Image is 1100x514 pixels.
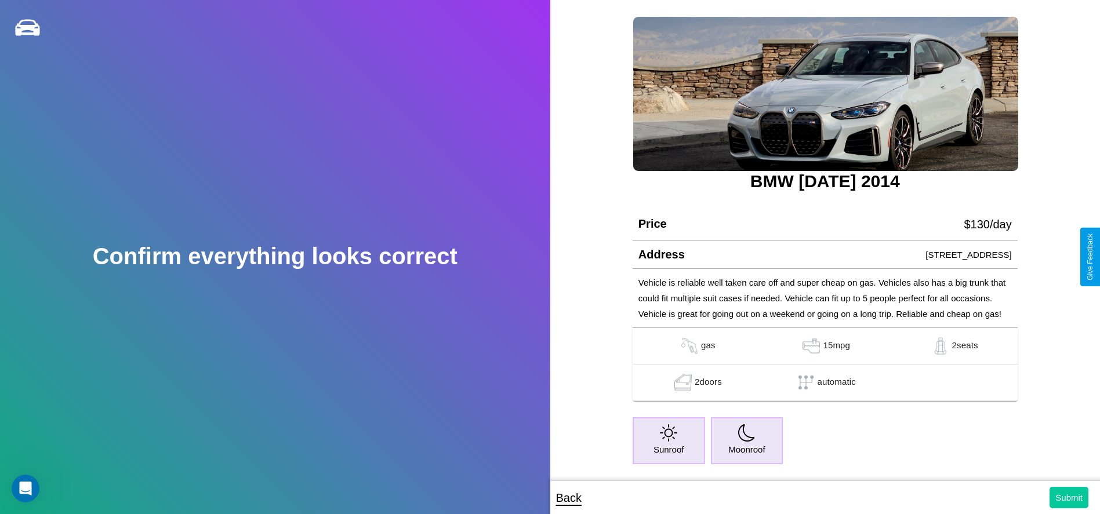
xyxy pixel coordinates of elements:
h3: BMW [DATE] 2014 [633,172,1018,191]
p: 2 seats [952,337,978,355]
img: gas [800,337,823,355]
table: simple table [633,328,1018,401]
div: Give Feedback [1086,234,1094,280]
img: gas [678,337,701,355]
iframe: Intercom live chat [12,475,39,502]
img: gas [671,374,695,391]
p: [STREET_ADDRESS] [925,247,1011,263]
p: Back [556,487,582,508]
p: Vehicle is reliable well taken care off and super cheap on gas. Vehicles also has a big trunk tha... [638,275,1012,322]
p: automatic [818,374,856,391]
button: Submit [1050,487,1088,508]
p: 15 mpg [823,337,850,355]
p: Sunroof [654,442,684,457]
h2: Confirm everything looks correct [93,243,458,269]
img: gas [929,337,952,355]
p: Moonroof [728,442,765,457]
p: 2 doors [695,374,722,391]
h4: Address [638,248,685,261]
h4: Price [638,217,667,231]
p: gas [701,337,716,355]
p: $ 130 /day [964,214,1011,235]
